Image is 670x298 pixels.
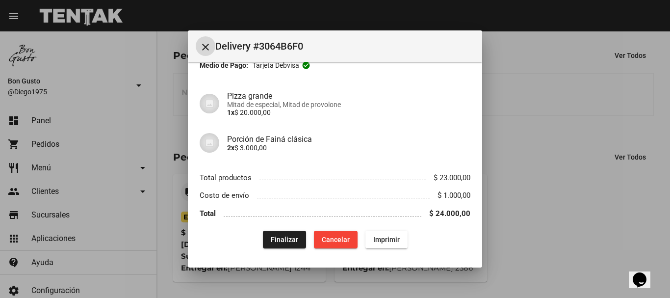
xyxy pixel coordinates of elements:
span: Cancelar [322,236,350,244]
li: Costo de envío $ 1.000,00 [200,187,470,205]
li: Total $ 24.000,00 [200,205,470,223]
button: Cerrar [196,36,215,56]
p: $ 3.000,00 [227,144,470,152]
img: 07c47add-75b0-4ce5-9aba-194f44787723.jpg [200,133,219,153]
li: Total productos $ 23.000,00 [200,168,470,187]
iframe: chat widget [629,259,660,288]
mat-icon: Cerrar [200,41,211,53]
img: 07c47add-75b0-4ce5-9aba-194f44787723.jpg [200,94,219,113]
p: $ 20.000,00 [227,108,470,116]
span: Delivery #3064B6F0 [215,38,474,54]
mat-icon: check_circle [302,61,310,70]
button: Cancelar [314,231,358,248]
strong: Medio de Pago: [200,60,248,70]
h4: Pizza grande [227,91,470,101]
b: 2x [227,144,234,152]
span: Mitad de especial, Mitad de provolone [227,101,470,108]
span: Tarjeta debvisa [253,60,299,70]
button: Finalizar [263,231,306,248]
b: 1x [227,108,234,116]
span: Finalizar [271,236,298,244]
h4: Porción de Fainá clásica [227,135,470,144]
span: Imprimir [373,236,400,244]
button: Imprimir [365,231,408,248]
